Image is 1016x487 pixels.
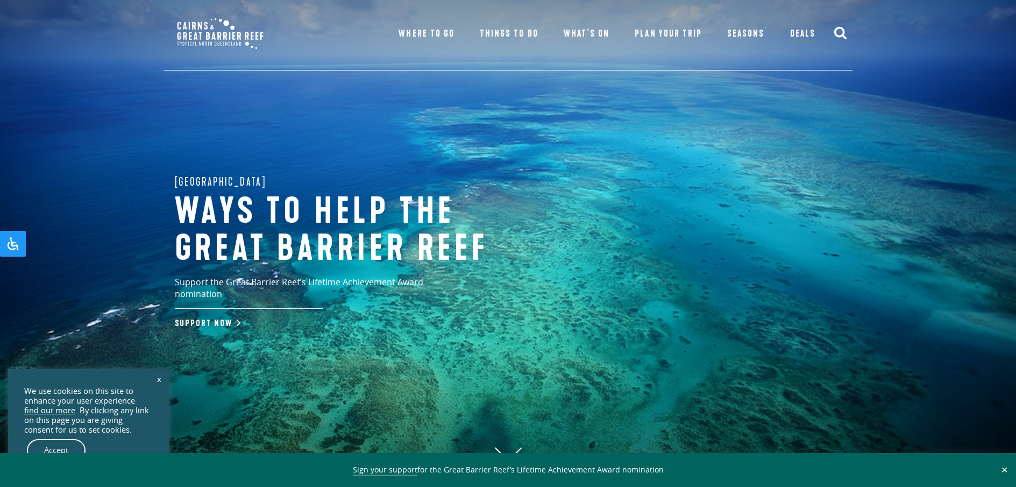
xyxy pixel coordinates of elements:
a: x [152,367,167,391]
a: Seasons [727,26,764,41]
a: Support Now [175,318,238,329]
a: Accept [27,439,86,462]
button: Close [998,465,1011,475]
div: We use cookies on this site to enhance your user experience . By clicking any link on this page y... [24,386,153,435]
a: Where To Go [399,26,454,41]
a: What’s On [564,26,609,41]
a: find out more [24,406,75,415]
p: Support the Great Barrier Reef’s Lifetime Achievement Award nomination [175,276,471,309]
a: Things To Do [480,26,538,41]
h1: Ways to help the great barrier reef [175,193,530,268]
svg: Open Accessibility Panel [6,237,19,250]
a: Deals [790,26,815,43]
a: Sign your support [353,464,417,476]
img: CGBR-TNQ_dual-logo.svg [169,11,271,57]
a: Plan Your Trip [635,26,702,41]
span: [GEOGRAPHIC_DATA] [175,173,267,190]
span: for the Great Barrier Reef’s Lifetime Achievement Award nomination [353,464,664,476]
